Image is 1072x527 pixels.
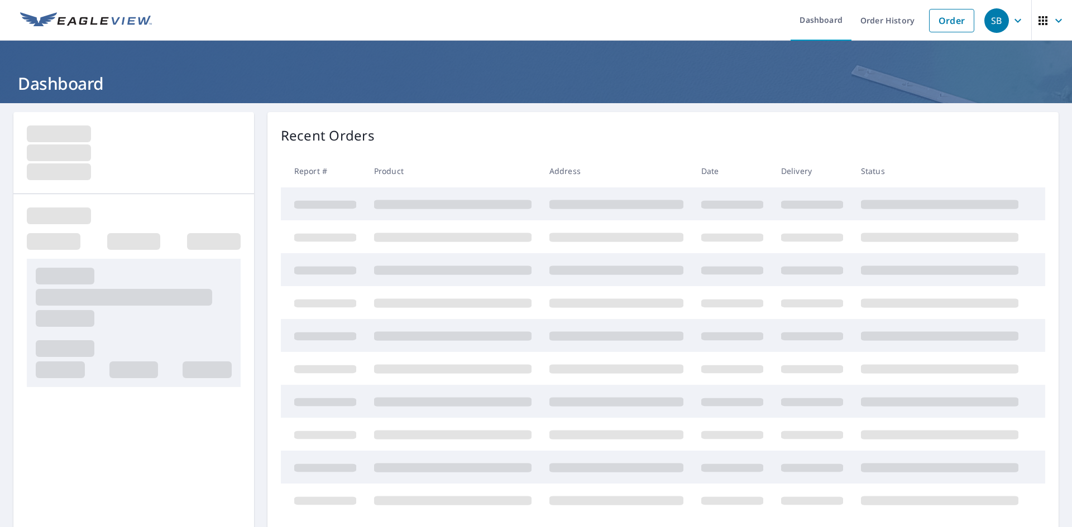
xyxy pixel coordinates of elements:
p: Recent Orders [281,125,375,146]
th: Product [365,154,540,187]
h1: Dashboard [13,72,1059,95]
th: Address [540,154,692,187]
img: EV Logo [20,12,152,29]
div: SB [984,8,1009,33]
th: Delivery [772,154,852,187]
th: Report # [281,154,365,187]
th: Date [692,154,772,187]
a: Order [929,9,974,32]
th: Status [852,154,1027,187]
